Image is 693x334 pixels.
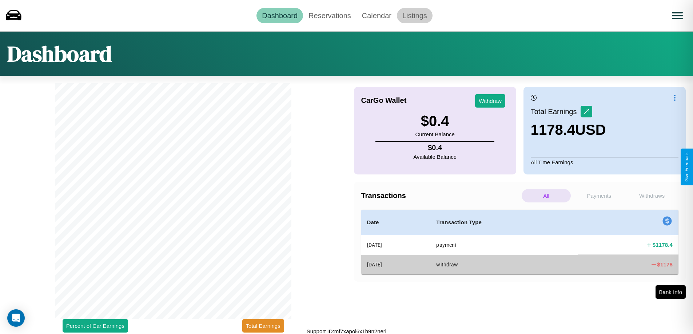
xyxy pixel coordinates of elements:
[628,189,677,202] p: Withdraws
[367,218,425,227] h4: Date
[657,261,673,268] h4: $ 1178
[522,189,571,202] p: All
[415,113,454,129] h3: $ 0.4
[656,285,686,299] button: Bank Info
[256,8,303,23] a: Dashboard
[475,94,505,108] button: Withdraw
[531,122,606,138] h3: 1178.4 USD
[436,218,572,227] h4: Transaction Type
[357,8,397,23] a: Calendar
[63,319,128,333] button: Percent of Car Earnings
[397,8,433,23] a: Listings
[413,144,457,152] h4: $ 0.4
[667,5,688,26] button: Open menu
[653,241,673,249] h4: $ 1178.4
[303,8,357,23] a: Reservations
[531,105,581,118] p: Total Earnings
[574,189,624,202] p: Payments
[7,309,25,327] div: Open Intercom Messenger
[361,192,520,200] h4: Transactions
[7,39,112,69] h1: Dashboard
[531,157,678,167] p: All Time Earnings
[361,235,431,255] th: [DATE]
[361,210,679,274] table: simple table
[684,152,689,182] div: Give Feedback
[430,255,578,274] th: withdraw
[242,319,284,333] button: Total Earnings
[413,152,457,162] p: Available Balance
[415,129,454,139] p: Current Balance
[361,96,407,105] h4: CarGo Wallet
[361,255,431,274] th: [DATE]
[430,235,578,255] th: payment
